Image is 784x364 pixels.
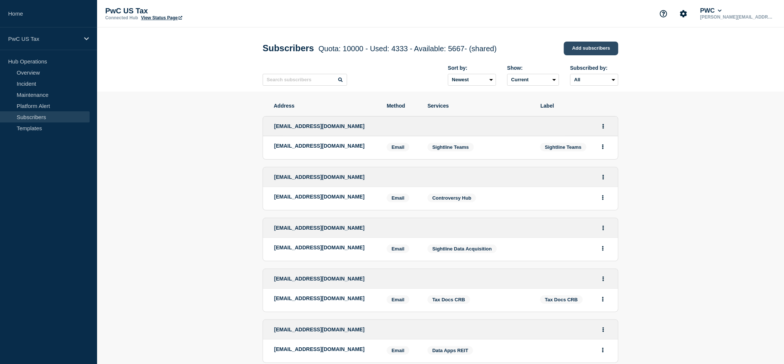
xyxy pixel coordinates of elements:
span: Address [274,103,376,109]
span: [EMAIL_ADDRESS][DOMAIN_NAME] [274,174,365,180]
p: [EMAIL_ADDRESS][DOMAIN_NAME] [274,346,376,352]
span: Email [387,346,409,355]
span: [EMAIL_ADDRESS][DOMAIN_NAME] [274,225,365,231]
span: Email [387,194,409,202]
p: [EMAIL_ADDRESS][DOMAIN_NAME] [274,245,376,250]
span: [EMAIL_ADDRESS][DOMAIN_NAME] [274,276,365,282]
span: Email [387,295,409,304]
h1: Subscribers [263,43,497,53]
p: [EMAIL_ADDRESS][DOMAIN_NAME] [274,295,376,301]
div: Show: [507,65,559,71]
button: PWC [699,7,723,14]
span: Tax Docs CRB [432,297,465,302]
button: Actions [598,192,608,203]
p: PwC US Tax [8,36,79,42]
p: Connected Hub [105,15,138,20]
input: Search subscribers [263,74,347,86]
a: Add subscribers [564,42,618,55]
span: Sightline Data Acquisition [432,246,492,252]
span: Label [541,103,607,109]
a: View Status Page [141,15,182,20]
div: Sort by: [448,65,496,71]
span: Services [428,103,529,109]
button: Actions [598,294,608,305]
button: Actions [599,222,608,234]
span: [EMAIL_ADDRESS][DOMAIN_NAME] [274,327,365,332]
span: Sightline Teams [540,143,587,151]
span: Quota: 10000 - Used: 4333 - Available: 5667 - (shared) [319,45,497,53]
span: Email [387,245,409,253]
span: Data Apps REIT [432,348,468,353]
p: [EMAIL_ADDRESS][DOMAIN_NAME] [274,194,376,200]
button: Actions [599,273,608,285]
div: Subscribed by: [570,65,618,71]
button: Actions [598,141,608,153]
p: [PERSON_NAME][EMAIL_ADDRESS][PERSON_NAME][DOMAIN_NAME] [699,14,776,20]
span: Method [387,103,416,109]
p: PwC US Tax [105,7,253,15]
button: Actions [599,324,608,335]
button: Support [656,6,671,22]
button: Actions [598,344,608,356]
span: Email [387,143,409,151]
span: Controversy Hub [432,195,471,201]
span: Sightline Teams [432,144,469,150]
select: Subscribed by [570,74,618,86]
button: Actions [599,121,608,132]
span: [EMAIL_ADDRESS][DOMAIN_NAME] [274,123,365,129]
select: Sort by [448,74,496,86]
select: Deleted [507,74,559,86]
span: Tax Docs CRB [540,295,583,304]
button: Actions [599,171,608,183]
button: Actions [598,243,608,254]
button: Account settings [676,6,691,22]
p: [EMAIL_ADDRESS][DOMAIN_NAME] [274,143,376,149]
